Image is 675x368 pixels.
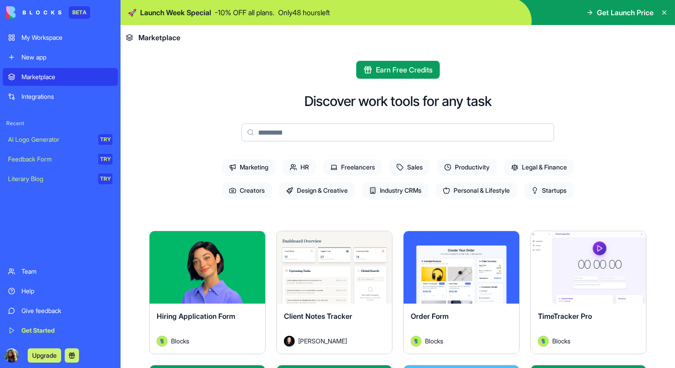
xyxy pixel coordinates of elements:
span: Launch Week Special [140,7,211,18]
span: Sales [389,159,430,175]
a: BETA [6,6,90,19]
div: Give feedback [21,306,112,315]
div: BETA [69,6,90,19]
span: Startups [524,182,574,199]
a: Team [3,262,118,280]
span: Earn Free Credits [376,64,433,75]
a: Help [3,282,118,300]
a: Upgrade [28,351,61,360]
div: Team [21,267,112,276]
img: Avatar [157,336,167,347]
span: Blocks [552,336,571,346]
h2: Discover work tools for any task [304,93,492,109]
a: Marketplace [3,68,118,86]
span: Marketplace [138,32,180,43]
a: AI Logo GeneratorTRY [3,131,118,148]
button: Earn Free Credits [356,61,440,79]
div: TRY [98,173,112,184]
a: New app [3,48,118,66]
div: New app [21,53,112,62]
div: Integrations [21,92,112,101]
div: Get Started [21,326,112,335]
div: My Workspace [21,33,112,42]
img: ACg8ocIogyPuFCYyZiNJacUEkPJADe1Y3CI7gpQZiLlElSskEP_WISY=s96-c [4,348,19,363]
img: Avatar [284,336,295,347]
a: Feedback FormTRY [3,150,118,168]
p: Only 48 hours left [278,7,330,18]
span: Blocks [171,336,189,346]
img: Avatar [538,336,549,347]
span: Get Launch Price [597,7,654,18]
div: Literary Blog [8,174,92,183]
span: Order Form [411,312,449,321]
span: Hiring Application Form [157,312,235,321]
div: Feedback Form [8,155,92,164]
span: Personal & Lifestyle [436,182,517,199]
div: TRY [98,134,112,145]
p: - 10 % OFF all plans. [215,7,275,18]
span: HR [283,159,316,175]
span: 🚀 [128,7,137,18]
span: Marketing [222,159,275,175]
span: [PERSON_NAME] [298,336,347,346]
span: Client Notes Tracker [284,312,352,321]
span: Creators [222,182,272,199]
button: Upgrade [28,348,61,363]
span: Industry CRMs [362,182,429,199]
a: TimeTracker ProAvatarBlocks [530,231,647,354]
span: Design & Creative [279,182,355,199]
span: TimeTracker Pro [538,312,592,321]
div: Marketplace [21,72,112,81]
span: Productivity [437,159,497,175]
a: Client Notes TrackerAvatar[PERSON_NAME] [276,231,393,354]
a: Hiring Application FormAvatarBlocks [149,231,266,354]
span: Recent [3,120,118,127]
a: My Workspace [3,29,118,47]
img: logo [6,6,62,19]
a: Literary BlogTRY [3,170,118,188]
span: Blocks [425,336,443,346]
a: Order FormAvatarBlocks [403,231,520,354]
div: Help [21,287,112,296]
div: TRY [98,154,112,165]
div: AI Logo Generator [8,135,92,144]
a: Give feedback [3,302,118,320]
span: Freelancers [323,159,382,175]
a: Integrations [3,88,118,106]
span: Legal & Finance [504,159,574,175]
a: Get Started [3,321,118,339]
img: Avatar [411,336,421,347]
